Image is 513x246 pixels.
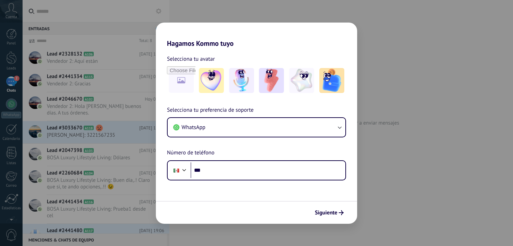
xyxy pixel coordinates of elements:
[319,68,344,93] img: -5.jpeg
[167,149,215,158] span: Número de teléfono
[167,106,254,115] span: Selecciona tu preferencia de soporte
[199,68,224,93] img: -1.jpeg
[167,54,215,63] span: Selecciona tu avatar
[168,118,345,137] button: WhatsApp
[289,68,314,93] img: -4.jpeg
[170,163,183,178] div: Mexico: + 52
[312,207,347,219] button: Siguiente
[156,23,357,48] h2: Hagamos Kommo tuyo
[229,68,254,93] img: -2.jpeg
[182,124,205,131] span: WhatsApp
[259,68,284,93] img: -3.jpeg
[315,210,337,215] span: Siguiente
